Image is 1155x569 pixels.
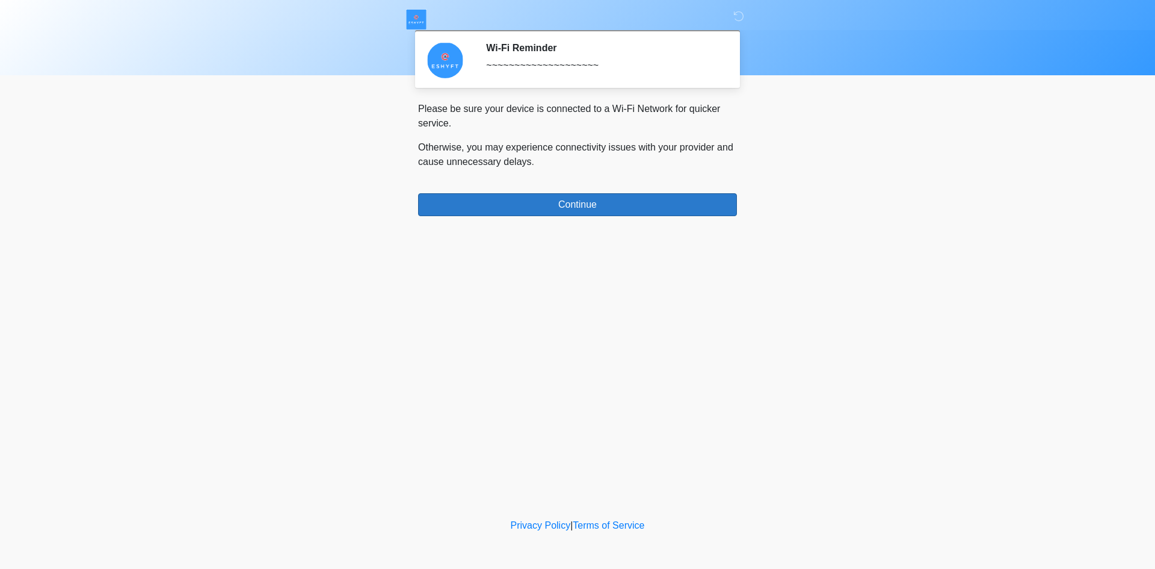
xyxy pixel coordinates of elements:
div: ~~~~~~~~~~~~~~~~~~~~ [486,58,719,73]
img: ESHYFT Logo [406,9,427,30]
p: Please be sure your device is connected to a Wi-Fi Network for quicker service. [418,102,737,131]
a: Privacy Policy [511,520,571,530]
button: Continue [418,193,737,216]
p: Otherwise, you may experience connectivity issues with your provider and cause unnecessary delays [418,140,737,169]
a: | [570,520,573,530]
span: . [532,157,534,167]
img: Agent Avatar [427,42,463,78]
a: Terms of Service [573,520,644,530]
h2: Wi-Fi Reminder [486,42,719,54]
